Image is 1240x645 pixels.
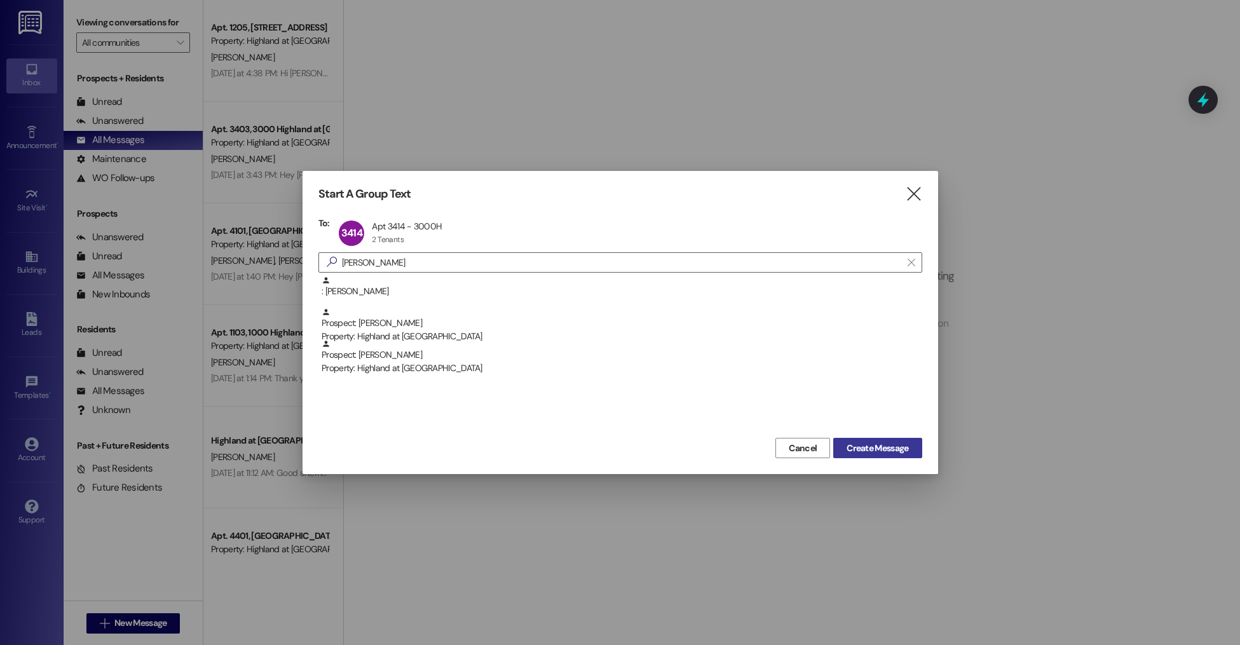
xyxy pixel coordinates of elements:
div: Apt 3414 - 3000H [372,221,442,232]
h3: Start A Group Text [318,187,411,201]
h3: To: [318,217,330,229]
div: Prospect: [PERSON_NAME] [322,339,922,376]
button: Create Message [833,438,922,458]
input: Search for any contact or apartment [342,254,901,271]
span: 3414 [341,226,362,240]
div: : [PERSON_NAME] [318,276,922,308]
div: Prospect: [PERSON_NAME] [322,308,922,344]
div: Prospect: [PERSON_NAME]Property: Highland at [GEOGRAPHIC_DATA] [318,339,922,371]
div: Prospect: [PERSON_NAME]Property: Highland at [GEOGRAPHIC_DATA] [318,308,922,339]
div: 2 Tenants [372,234,404,245]
button: Cancel [775,438,830,458]
i:  [905,187,922,201]
button: Clear text [901,253,922,272]
div: : [PERSON_NAME] [322,276,922,298]
i:  [322,255,342,269]
div: Property: Highland at [GEOGRAPHIC_DATA] [322,330,922,343]
i:  [908,257,915,268]
span: Cancel [789,442,817,455]
div: Property: Highland at [GEOGRAPHIC_DATA] [322,362,922,375]
span: Create Message [847,442,908,455]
